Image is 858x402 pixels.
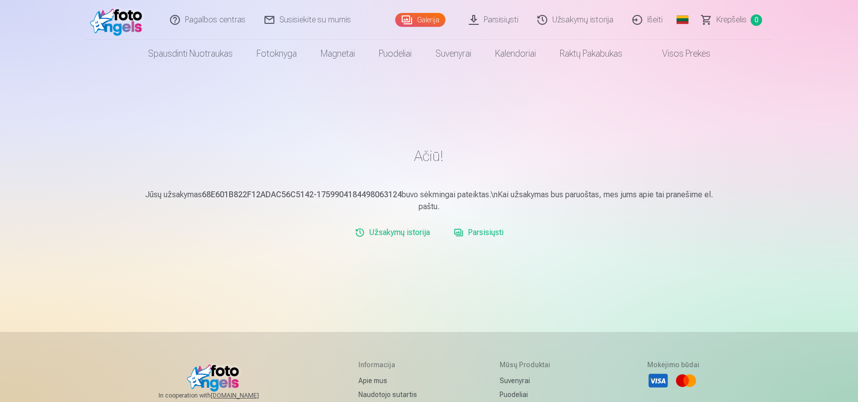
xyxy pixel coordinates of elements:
a: Visos prekės [634,40,722,68]
a: Galerija [395,13,445,27]
li: Mastercard [675,370,697,392]
a: [DOMAIN_NAME] [211,392,283,400]
a: Spausdinti nuotraukas [136,40,245,68]
a: Suvenyrai [500,374,572,388]
a: Užsakymų istorija [351,223,434,242]
a: Suvenyrai [424,40,483,68]
span: 0 [751,14,762,26]
h5: Mūsų produktai [500,360,572,370]
a: Raktų pakabukas [548,40,634,68]
img: /fa2 [90,4,147,36]
a: Magnetai [309,40,367,68]
h5: Informacija [358,360,425,370]
span: In cooperation with [159,392,283,400]
a: Kalendoriai [483,40,548,68]
span: Krepšelis [716,14,747,26]
h5: Mokėjimo būdai [647,360,699,370]
a: Apie mus [358,374,425,388]
h1: Ačiū! [139,147,719,165]
p: Jūsų užsakymas buvo sėkmingai pateiktas.\nKai užsakymas bus paruoštas, mes jums apie tai pranešim... [139,189,719,213]
a: Puodeliai [367,40,424,68]
a: Naudotojo sutartis [358,388,425,402]
a: Fotoknyga [245,40,309,68]
a: Parsisiųsti [450,223,508,242]
a: Puodeliai [500,388,572,402]
li: Visa [647,370,669,392]
b: 68E601B822F12ADAC56C5142-1759904184498063124 [202,190,402,199]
